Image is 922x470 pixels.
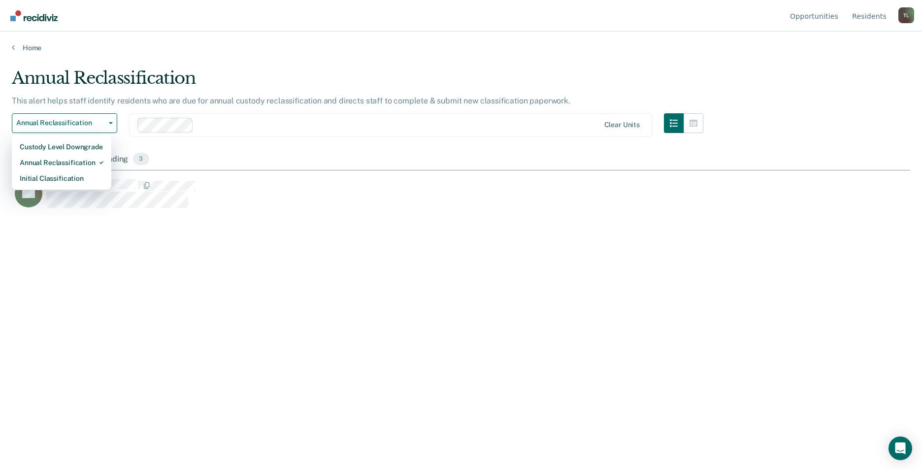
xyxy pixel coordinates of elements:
[20,139,103,155] div: Custody Level Downgrade
[20,170,103,186] div: Initial Classification
[12,113,117,133] button: Annual Reclassification
[12,43,910,52] a: Home
[20,155,103,170] div: Annual Reclassification
[12,135,111,190] div: Dropdown Menu
[16,119,105,127] span: Annual Reclassification
[97,149,151,170] div: Pending3
[604,121,640,129] div: Clear units
[10,10,58,21] img: Recidiviz
[898,7,914,23] button: Profile dropdown button
[898,7,914,23] div: T L
[133,153,149,166] span: 3
[12,178,798,218] div: CaseloadOpportunityCell-00589685
[12,68,703,96] div: Annual Reclassification
[12,96,570,105] p: This alert helps staff identify residents who are due for annual custody reclassification and dir...
[889,436,912,460] div: Open Intercom Messenger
